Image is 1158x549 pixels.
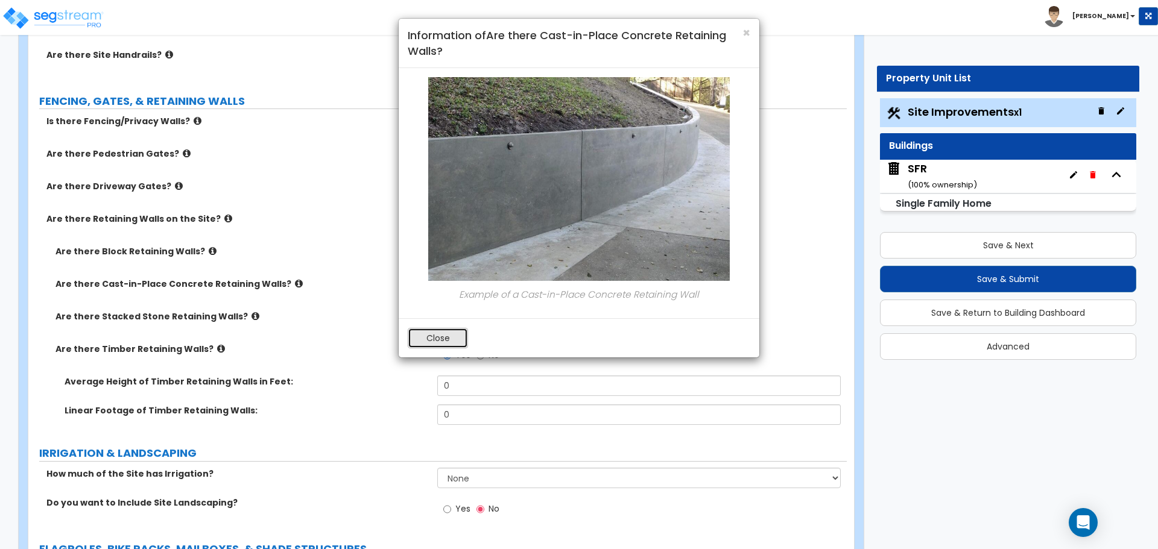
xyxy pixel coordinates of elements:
span: × [742,24,750,42]
h4: Information of Are there Cast-in-Place Concrete Retaining Walls? [408,28,750,58]
i: Example of a Cast-in-Place Concrete Retaining Wall [459,288,699,301]
button: Close [408,328,468,348]
div: Open Intercom Messenger [1069,508,1098,537]
button: Close [742,27,750,39]
img: cip-retaining-wall.jpeg [428,77,730,281]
